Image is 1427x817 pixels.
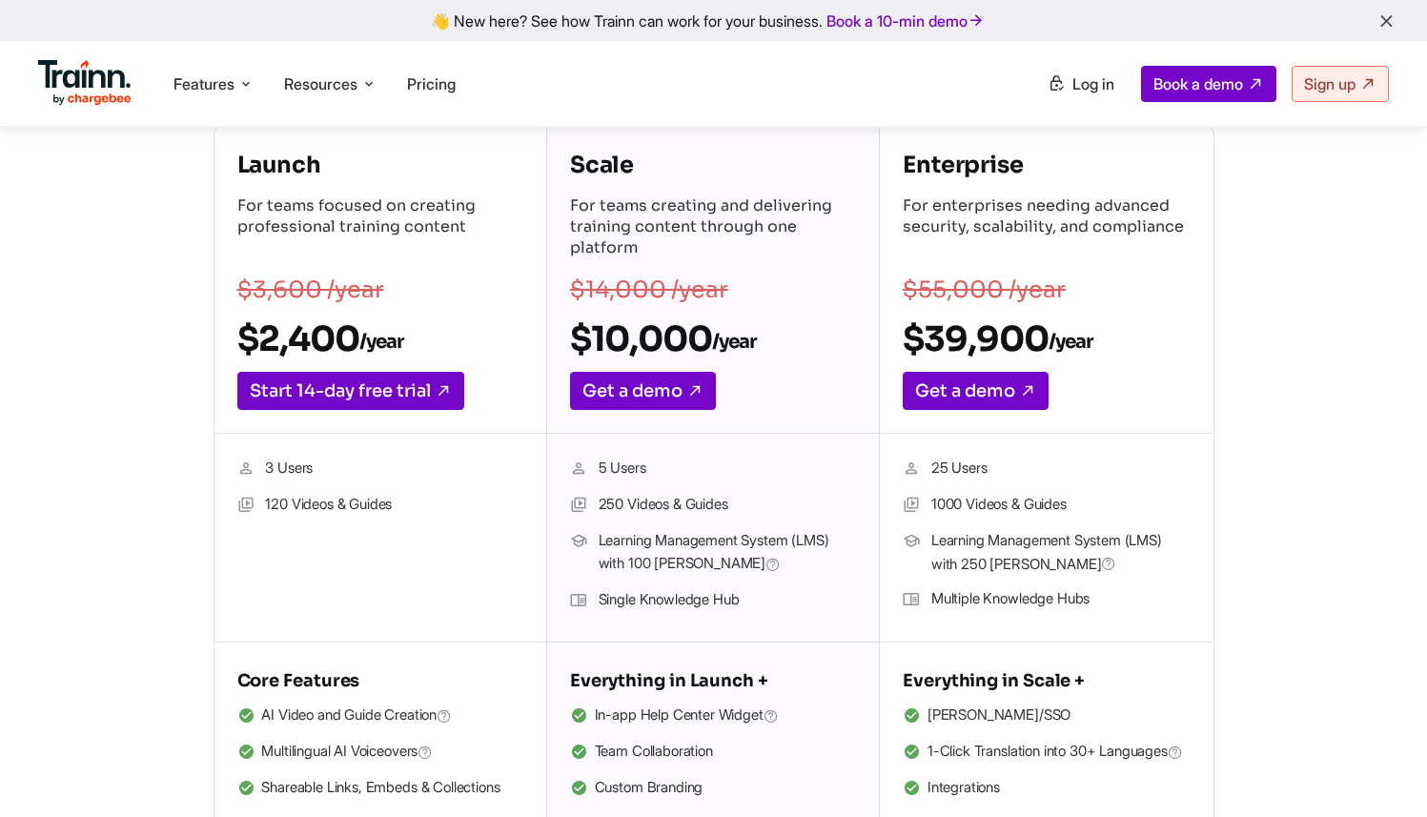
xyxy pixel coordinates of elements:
s: $3,600 /year [237,276,384,304]
iframe: Chat Widget [1332,725,1427,817]
sub: /year [712,330,756,354]
li: 3 Users [237,457,523,481]
h4: Scale [570,150,856,180]
h5: Core Features [237,665,523,696]
a: Get a demo [570,372,716,410]
h2: $10,000 [570,317,856,360]
a: Start 14-day free trial [237,372,464,410]
h2: $2,400 [237,317,523,360]
li: Integrations [903,776,1190,801]
span: Learning Management System (LMS) with 250 [PERSON_NAME] [931,529,1190,576]
span: Learning Management System (LMS) with 100 [PERSON_NAME] [599,529,856,577]
p: For teams creating and delivering training content through one platform [570,195,856,262]
li: 1000 Videos & Guides [903,493,1190,518]
p: For teams focused on creating professional training content [237,195,523,262]
span: Book a demo [1153,74,1243,93]
sub: /year [1049,330,1092,354]
span: Multilingual AI Voiceovers [261,740,433,765]
span: Resources [284,73,357,94]
sub: /year [359,330,403,354]
h2: $39,900 [903,317,1190,360]
img: Trainn Logo [38,60,132,106]
s: $55,000 /year [903,276,1066,304]
li: Multiple Knowledge Hubs [903,587,1190,612]
h5: Everything in Launch + [570,665,856,696]
span: AI Video and Guide Creation [261,704,452,728]
span: Sign up [1304,74,1356,93]
a: Book a 10-min demo [823,8,989,34]
a: Log in [1036,67,1126,101]
a: Pricing [407,74,456,93]
li: Shareable Links, Embeds & Collections [237,776,523,801]
h5: Everything in Scale + [903,665,1190,696]
a: Sign up [1292,66,1389,102]
span: Log in [1072,74,1114,93]
a: Get a demo [903,372,1049,410]
h4: Launch [237,150,523,180]
span: Features [173,73,234,94]
li: 25 Users [903,457,1190,481]
p: For enterprises needing advanced security, scalability, and compliance [903,195,1190,262]
li: 120 Videos & Guides [237,493,523,518]
li: Team Collaboration [570,740,856,765]
s: $14,000 /year [570,276,728,304]
li: [PERSON_NAME]/SSO [903,704,1190,728]
div: 👋 New here? See how Trainn can work for your business. [11,11,1416,30]
li: 250 Videos & Guides [570,493,856,518]
li: Single Knowledge Hub [570,588,856,613]
li: 5 Users [570,457,856,481]
span: In-app Help Center Widget [595,704,779,728]
h4: Enterprise [903,150,1190,180]
a: Book a demo [1141,66,1276,102]
li: Custom Branding [570,776,856,801]
span: 1-Click Translation into 30+ Languages [928,740,1183,765]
